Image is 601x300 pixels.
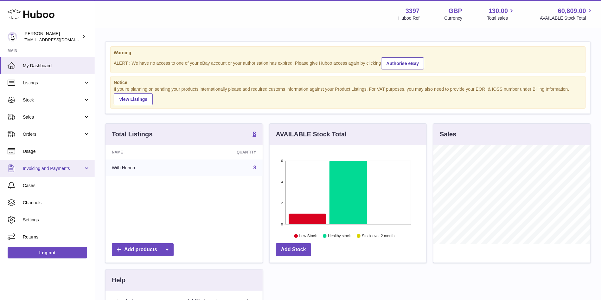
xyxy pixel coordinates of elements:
a: View Listings [114,93,153,105]
th: Name [105,145,188,160]
text: Low Stock [299,234,317,238]
a: Add products [112,243,174,256]
text: 0 [281,222,283,226]
span: Cases [23,183,90,189]
span: Returns [23,234,90,240]
div: If you're planning on sending your products internationally please add required customs informati... [114,86,582,105]
a: Log out [8,247,87,258]
span: Settings [23,217,90,223]
h3: Help [112,276,125,284]
text: 4 [281,180,283,184]
img: sales@canchema.com [8,32,17,42]
text: Stock over 2 months [362,234,396,238]
span: Orders [23,131,83,137]
h3: Total Listings [112,130,153,139]
span: Sales [23,114,83,120]
td: With Huboo [105,160,188,176]
a: 130.00 Total sales [487,7,515,21]
text: Healthy stock [328,234,351,238]
strong: GBP [449,7,462,15]
strong: Warning [114,50,582,56]
text: 6 [281,159,283,163]
span: 60,809.00 [558,7,586,15]
span: Invoicing and Payments [23,166,83,172]
h3: AVAILABLE Stock Total [276,130,347,139]
div: ALERT : We have no access to one of your eBay account or your authorisation has expired. Please g... [114,56,582,69]
span: My Dashboard [23,63,90,69]
span: Listings [23,80,83,86]
span: [EMAIL_ADDRESS][DOMAIN_NAME] [23,37,93,42]
h3: Sales [440,130,456,139]
span: Channels [23,200,90,206]
span: AVAILABLE Stock Total [540,15,593,21]
div: Huboo Ref [399,15,420,21]
div: [PERSON_NAME] [23,31,80,43]
strong: 3397 [406,7,420,15]
span: Total sales [487,15,515,21]
div: Currency [444,15,463,21]
a: Add Stock [276,243,311,256]
a: 8 [253,131,256,138]
text: 2 [281,201,283,205]
span: Stock [23,97,83,103]
th: Quantity [188,145,262,160]
a: Authorise eBay [381,57,425,69]
strong: Notice [114,80,582,86]
span: 130.00 [489,7,508,15]
strong: 8 [253,131,256,137]
span: Usage [23,148,90,154]
a: 60,809.00 AVAILABLE Stock Total [540,7,593,21]
a: 8 [253,165,256,170]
